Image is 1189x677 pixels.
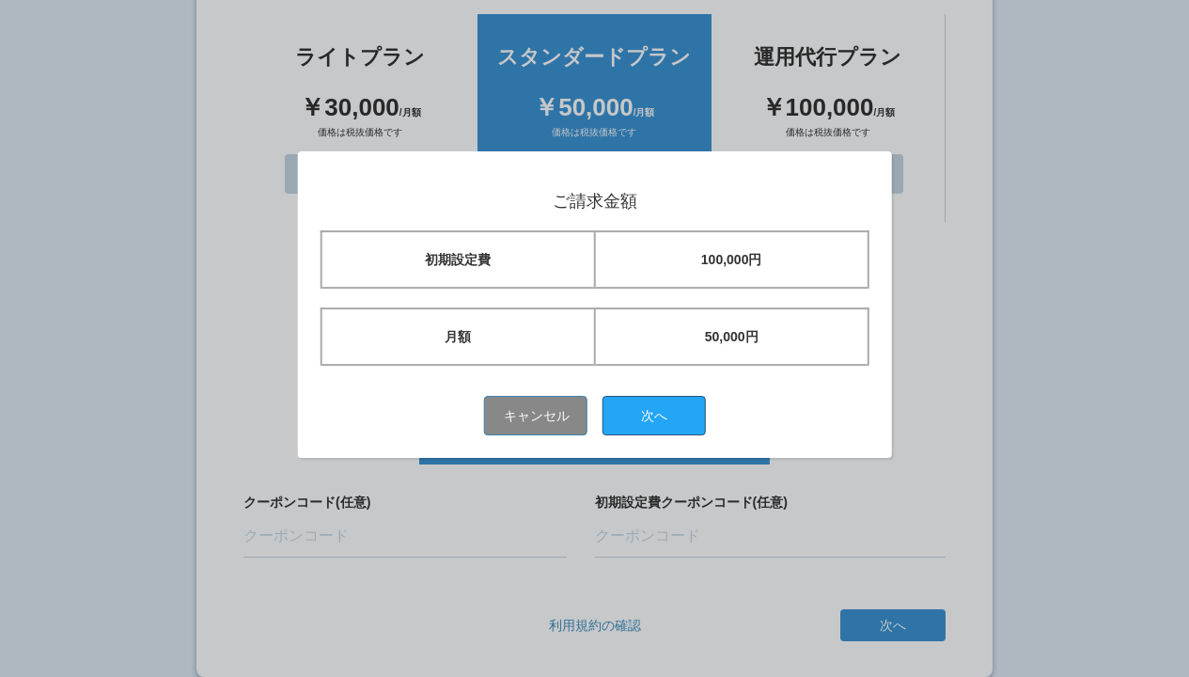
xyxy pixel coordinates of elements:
td: 初期設定費 [321,231,594,288]
h1: ご請求金額 [320,193,869,212]
td: 100,000円 [595,231,868,288]
button: 次へ [602,396,706,435]
button: キャンセル [484,396,587,435]
td: 月額 [321,308,594,365]
td: 50,000円 [595,308,868,365]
